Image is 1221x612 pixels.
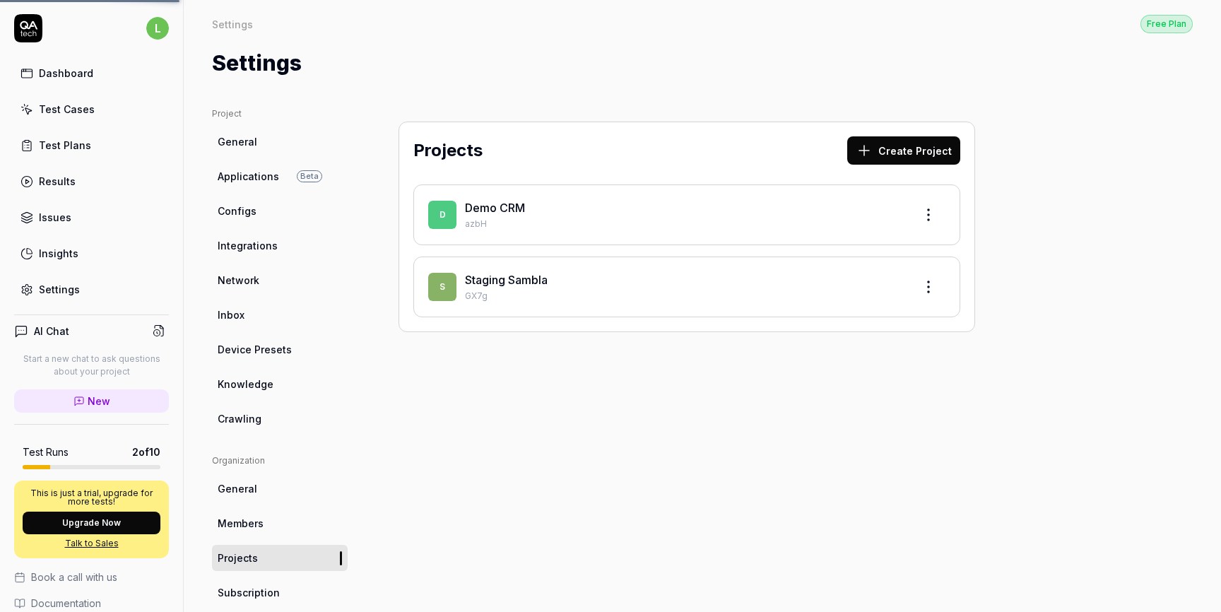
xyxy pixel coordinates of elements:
span: Documentation [31,596,101,611]
span: Network [218,273,259,288]
span: Book a call with us [31,570,117,584]
div: Issues [39,210,71,225]
div: Insights [39,246,78,261]
div: Test Cases [39,102,95,117]
span: Subscription [218,585,280,600]
a: Crawling [212,406,348,432]
a: Inbox [212,302,348,328]
span: General [218,481,257,496]
a: Integrations [212,233,348,259]
button: l [146,14,169,42]
a: Book a call with us [14,570,169,584]
span: 2 of 10 [132,445,160,459]
span: New [88,394,110,408]
a: Demo CRM [465,201,525,215]
p: azbH [465,218,903,230]
button: Free Plan [1140,14,1193,33]
a: Insights [14,240,169,267]
span: General [218,134,257,149]
div: Test Plans [39,138,91,153]
a: General [212,476,348,502]
p: GX7g [465,290,903,302]
a: Documentation [14,596,169,611]
span: Device Presets [218,342,292,357]
span: l [146,17,169,40]
span: Crawling [218,411,261,426]
div: Organization [212,454,348,467]
a: Staging Sambla [465,273,548,287]
button: Upgrade Now [23,512,160,534]
a: Test Plans [14,131,169,159]
a: Knowledge [212,371,348,397]
a: Device Presets [212,336,348,363]
a: Members [212,510,348,536]
span: Applications [218,169,279,184]
span: Knowledge [218,377,273,392]
p: Start a new chat to ask questions about your project [14,353,169,378]
a: Configs [212,198,348,224]
span: Integrations [218,238,278,253]
a: Network [212,267,348,293]
a: Settings [14,276,169,303]
a: Talk to Sales [23,537,160,550]
a: ApplicationsBeta [212,163,348,189]
p: This is just a trial, upgrade for more tests! [23,489,160,506]
h4: AI Chat [34,324,69,339]
h2: Projects [413,138,483,163]
button: Create Project [847,136,960,165]
a: Results [14,167,169,195]
a: New [14,389,169,413]
h1: Settings [212,47,302,79]
a: General [212,129,348,155]
div: Settings [39,282,80,297]
h5: Test Runs [23,446,69,459]
a: Projects [212,545,348,571]
span: Beta [297,170,322,182]
div: Dashboard [39,66,93,81]
div: Project [212,107,348,120]
span: Members [218,516,264,531]
div: Settings [212,17,253,31]
span: Configs [218,204,256,218]
a: Issues [14,204,169,231]
span: Inbox [218,307,244,322]
a: Test Cases [14,95,169,123]
div: Results [39,174,76,189]
span: D [428,201,456,229]
a: Subscription [212,579,348,606]
div: Free Plan [1140,15,1193,33]
a: Dashboard [14,59,169,87]
span: S [428,273,456,301]
span: Projects [218,551,258,565]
